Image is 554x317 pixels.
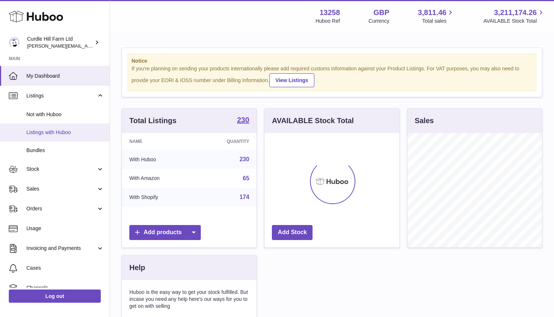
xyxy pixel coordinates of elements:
th: Quantity [196,133,256,150]
th: Name [122,133,196,150]
div: Huboo Ref [315,18,340,25]
div: Curdle Hill Farm Ltd [27,36,93,49]
h3: Help [129,263,145,273]
a: View Listings [269,73,314,87]
span: 3,211,174.26 [494,8,537,18]
strong: 230 [237,116,249,124]
span: Listings [26,92,96,99]
a: Add Stock [272,225,313,240]
a: 230 [240,156,250,162]
a: Log out [9,290,101,303]
h3: AVAILABLE Stock Total [272,116,354,126]
span: AVAILABLE Stock Total [483,18,545,25]
span: 3,811.46 [418,8,447,18]
h3: Total Listings [129,116,177,126]
span: Orders [26,205,96,212]
strong: GBP [373,8,389,18]
a: 174 [240,194,250,200]
td: With Huboo [122,150,196,169]
a: 3,211,174.26 AVAILABLE Stock Total [483,8,545,25]
img: charlotte@diddlysquatfarmshop.com [9,37,20,48]
span: Bundles [26,147,104,154]
p: Huboo is the easy way to get your stock fulfilled. But incase you need any help here's our ways f... [129,289,249,310]
span: My Dashboard [26,73,104,80]
h3: Sales [415,116,434,126]
span: [PERSON_NAME][EMAIL_ADDRESS][DOMAIN_NAME] [27,43,147,49]
span: Sales [26,185,96,192]
span: Cases [26,265,104,272]
strong: 13258 [320,8,340,18]
a: 65 [243,175,250,181]
div: If you're planning on sending your products internationally please add required customs informati... [132,65,532,87]
span: Channels [26,284,104,291]
span: Listings with Huboo [26,129,104,136]
a: 3,811.46 Total sales [418,8,455,25]
span: Total sales [422,18,455,25]
a: 230 [237,116,249,125]
td: With Amazon [122,169,196,188]
span: Not with Huboo [26,111,104,118]
a: Add products [129,225,201,240]
strong: Notice [132,58,532,64]
td: With Shopify [122,188,196,207]
span: Usage [26,225,104,232]
span: Stock [26,166,96,173]
div: Currency [369,18,389,25]
span: Invoicing and Payments [26,245,96,252]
